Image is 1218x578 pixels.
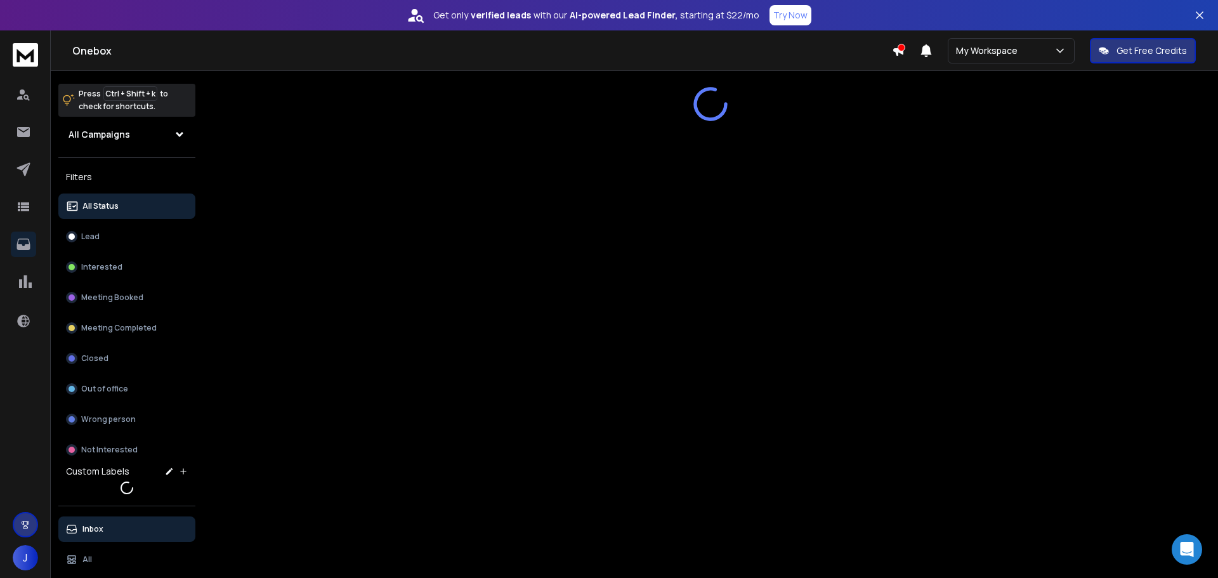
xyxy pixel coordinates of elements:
[1090,38,1196,63] button: Get Free Credits
[58,122,195,147] button: All Campaigns
[773,9,808,22] p: Try Now
[58,437,195,463] button: Not Interested
[471,9,531,22] strong: verified leads
[58,516,195,542] button: Inbox
[58,285,195,310] button: Meeting Booked
[58,547,195,572] button: All
[103,86,157,101] span: Ctrl + Shift + k
[956,44,1023,57] p: My Workspace
[81,384,128,394] p: Out of office
[81,262,122,272] p: Interested
[81,353,108,364] p: Closed
[58,376,195,402] button: Out of office
[58,346,195,371] button: Closed
[81,445,138,455] p: Not Interested
[769,5,811,25] button: Try Now
[82,201,119,211] p: All Status
[13,545,38,570] button: J
[69,128,130,141] h1: All Campaigns
[81,414,136,424] p: Wrong person
[82,555,92,565] p: All
[58,254,195,280] button: Interested
[81,232,100,242] p: Lead
[58,168,195,186] h3: Filters
[1172,534,1202,565] div: Open Intercom Messenger
[82,524,103,534] p: Inbox
[58,224,195,249] button: Lead
[81,323,157,333] p: Meeting Completed
[58,407,195,432] button: Wrong person
[570,9,678,22] strong: AI-powered Lead Finder,
[58,315,195,341] button: Meeting Completed
[72,43,892,58] h1: Onebox
[1116,44,1187,57] p: Get Free Credits
[13,43,38,67] img: logo
[81,292,143,303] p: Meeting Booked
[58,194,195,219] button: All Status
[79,88,168,113] p: Press to check for shortcuts.
[66,465,129,478] h3: Custom Labels
[433,9,759,22] p: Get only with our starting at $22/mo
